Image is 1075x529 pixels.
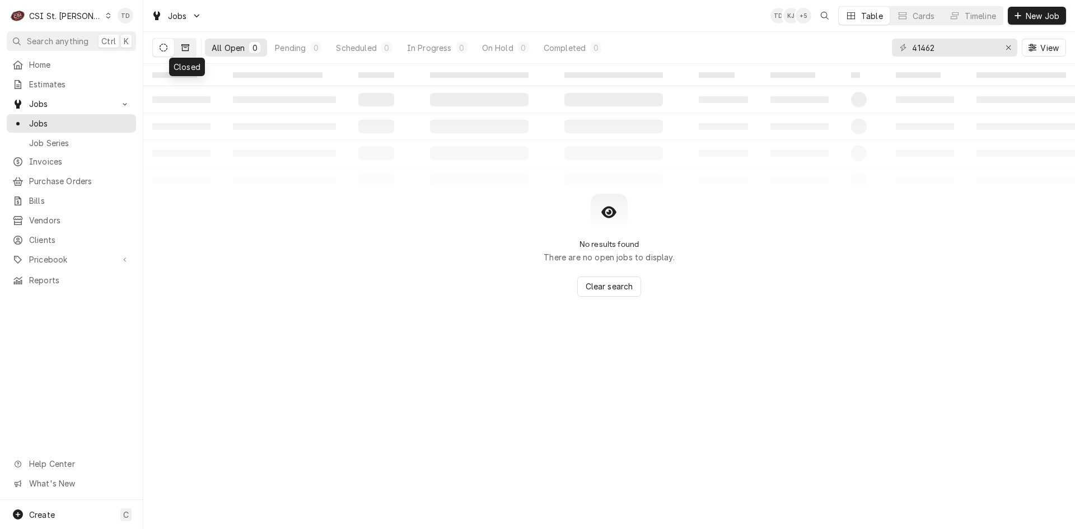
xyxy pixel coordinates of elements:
div: Cards [913,10,935,22]
span: Bills [29,195,130,207]
div: Timeline [965,10,996,22]
span: Clear search [583,280,635,292]
div: Closed [169,58,205,76]
a: Job Series [7,134,136,152]
a: Jobs [7,114,136,133]
button: Open search [816,7,834,25]
button: View [1022,39,1066,57]
span: ‌ [851,72,860,78]
span: Vendors [29,214,130,226]
a: Purchase Orders [7,172,136,190]
div: Tim Devereux's Avatar [118,8,133,24]
a: Clients [7,231,136,249]
div: On Hold [482,42,513,54]
a: Invoices [7,152,136,171]
div: In Progress [407,42,452,54]
div: Pending [275,42,306,54]
div: 0 [251,42,258,54]
div: Table [861,10,883,22]
a: Home [7,55,136,74]
span: Jobs [168,10,187,22]
span: Home [29,59,130,71]
div: + 5 [796,8,811,24]
span: View [1038,42,1061,54]
a: Go to Help Center [7,455,136,473]
button: Search anythingCtrlK [7,31,136,51]
a: Go to Jobs [7,95,136,113]
span: Job Series [29,137,130,149]
span: New Job [1023,10,1062,22]
p: There are no open jobs to display. [544,251,674,263]
h2: No results found [579,240,639,249]
span: Clients [29,234,130,246]
div: TD [770,8,786,24]
a: Estimates [7,75,136,93]
span: Create [29,510,55,519]
div: 0 [384,42,390,54]
div: 0 [312,42,319,54]
span: ‌ [430,72,529,78]
a: Bills [7,191,136,210]
a: Reports [7,271,136,289]
span: ‌ [358,72,394,78]
table: All Open Jobs List Loading [143,64,1075,194]
div: CSI St. [PERSON_NAME] [29,10,102,22]
div: Tim Devereux's Avatar [770,8,786,24]
span: ‌ [770,72,815,78]
a: Go to Pricebook [7,250,136,269]
span: Jobs [29,98,114,110]
span: ‌ [896,72,941,78]
span: Estimates [29,78,130,90]
span: Help Center [29,458,129,470]
div: Ken Jiricek's Avatar [783,8,799,24]
span: ‌ [564,72,663,78]
div: CSI St. Louis's Avatar [10,8,26,24]
div: Scheduled [336,42,376,54]
span: C [123,509,129,521]
span: ‌ [152,72,197,78]
span: Reports [29,274,130,286]
span: ‌ [699,72,735,78]
div: 0 [520,42,527,54]
div: KJ [783,8,799,24]
button: Erase input [999,39,1017,57]
div: 0 [592,42,599,54]
div: C [10,8,26,24]
input: Keyword search [912,39,996,57]
div: Completed [544,42,586,54]
span: K [124,35,129,47]
span: ‌ [976,72,1066,78]
div: TD [118,8,133,24]
a: Go to Jobs [147,7,206,25]
a: Go to What's New [7,474,136,493]
button: New Job [1008,7,1066,25]
span: Purchase Orders [29,175,130,187]
span: Jobs [29,118,130,129]
span: Pricebook [29,254,114,265]
span: What's New [29,477,129,489]
button: Clear search [577,277,642,297]
span: Ctrl [101,35,116,47]
div: All Open [212,42,245,54]
span: Search anything [27,35,88,47]
span: Invoices [29,156,130,167]
div: 0 [459,42,465,54]
a: Vendors [7,211,136,230]
span: ‌ [233,72,322,78]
